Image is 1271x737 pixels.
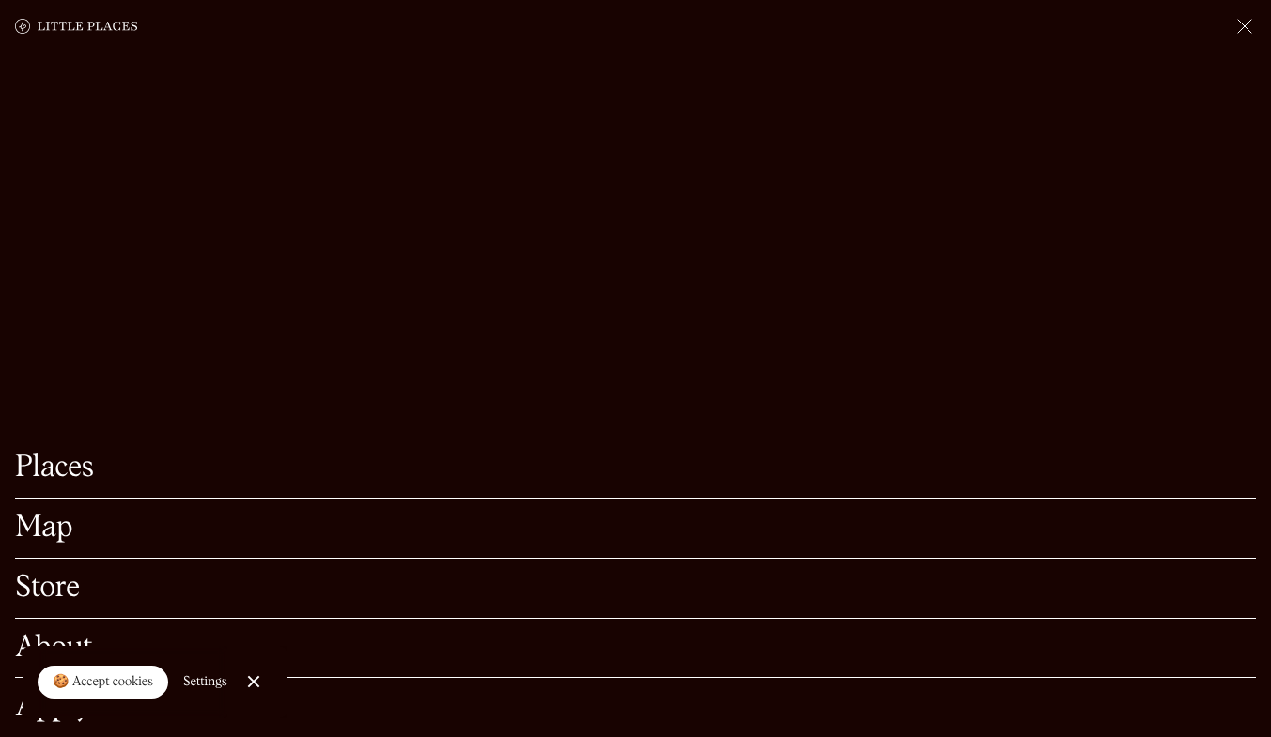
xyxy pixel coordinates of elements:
a: 🍪 Accept cookies [38,666,168,699]
a: Close Cookie Popup [235,663,272,700]
div: Close Cookie Popup [253,682,254,683]
a: Places [15,453,1256,483]
a: Store [15,574,1256,603]
div: 🍪 Accept cookies [53,673,153,692]
a: Map [15,514,1256,543]
a: Settings [183,661,227,703]
div: Settings [183,675,227,688]
a: Apply [15,693,1256,722]
a: About [15,634,1256,663]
